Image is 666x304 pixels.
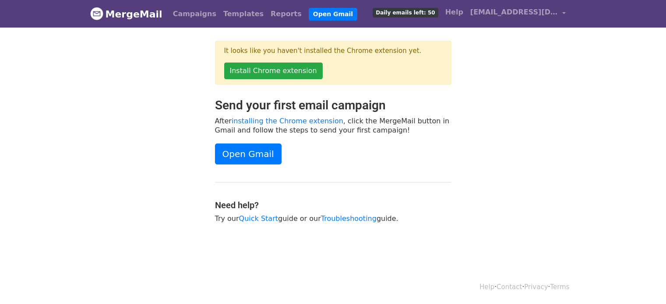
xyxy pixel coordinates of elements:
[169,5,220,23] a: Campaigns
[267,5,305,23] a: Reports
[470,7,558,17] span: [EMAIL_ADDRESS][DOMAIN_NAME]
[215,98,451,113] h2: Send your first email campaign
[215,116,451,135] p: After , click the MergeMail button in Gmail and follow the steps to send your first campaign!
[550,283,569,291] a: Terms
[524,283,548,291] a: Privacy
[442,3,467,21] a: Help
[232,117,343,125] a: installing the Chrome extension
[373,8,438,17] span: Daily emails left: 50
[90,5,162,23] a: MergeMail
[309,8,357,21] a: Open Gmail
[220,5,267,23] a: Templates
[215,214,451,223] p: Try our guide or our guide.
[239,214,278,223] a: Quick Start
[215,200,451,210] h4: Need help?
[224,46,442,56] p: It looks like you haven't installed the Chrome extension yet.
[497,283,522,291] a: Contact
[321,214,377,223] a: Troubleshooting
[369,3,441,21] a: Daily emails left: 50
[90,7,103,20] img: MergeMail logo
[467,3,569,24] a: [EMAIL_ADDRESS][DOMAIN_NAME]
[479,283,494,291] a: Help
[224,63,323,79] a: Install Chrome extension
[215,143,282,164] a: Open Gmail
